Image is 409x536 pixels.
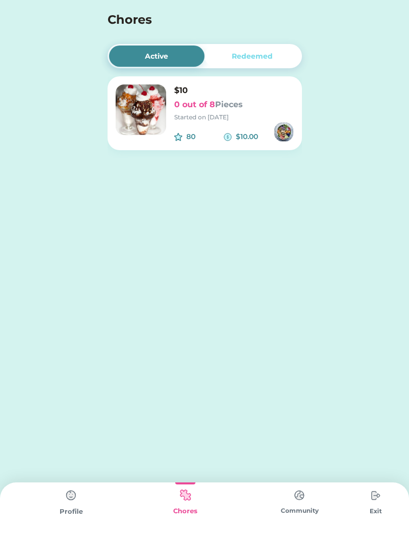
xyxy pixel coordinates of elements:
div: $10.00 [236,131,274,142]
div: Exit [356,507,395,516]
div: Started on [DATE] [174,113,294,122]
div: Chores [128,506,242,516]
img: type%3Dchores%2C%20state%3Ddefault.svg [61,485,81,506]
div: Active [145,51,168,62]
img: interface-favorite-star--reward-rating-rate-social-star-media-favorite-like-stars.svg [174,133,182,141]
h4: Chores [108,11,275,29]
img: type%3Dkids%2C%20state%3Dselected.svg [175,485,195,505]
h6: 0 out of 8 [174,99,294,111]
img: image.png [116,84,166,135]
div: Community [242,506,356,515]
font: Pieces [215,100,243,109]
h6: $10 [174,84,294,97]
div: Profile [14,507,128,517]
div: 80 [186,131,224,142]
div: Redeemed [232,51,273,62]
img: type%3Dchores%2C%20state%3Ddefault.svg [289,485,310,505]
img: type%3Dchores%2C%20state%3Ddefault.svg [366,485,386,506]
img: https%3A%2F%2F1dfc823d71cc564f25c7cc035732a2d8.cdn.bubble.io%2Ff1711325477264x436487831580892700%... [274,122,294,142]
img: money-cash-dollar-coin--accounting-billing-payment-cash-coin-currency-money-finance.svg [224,133,232,141]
